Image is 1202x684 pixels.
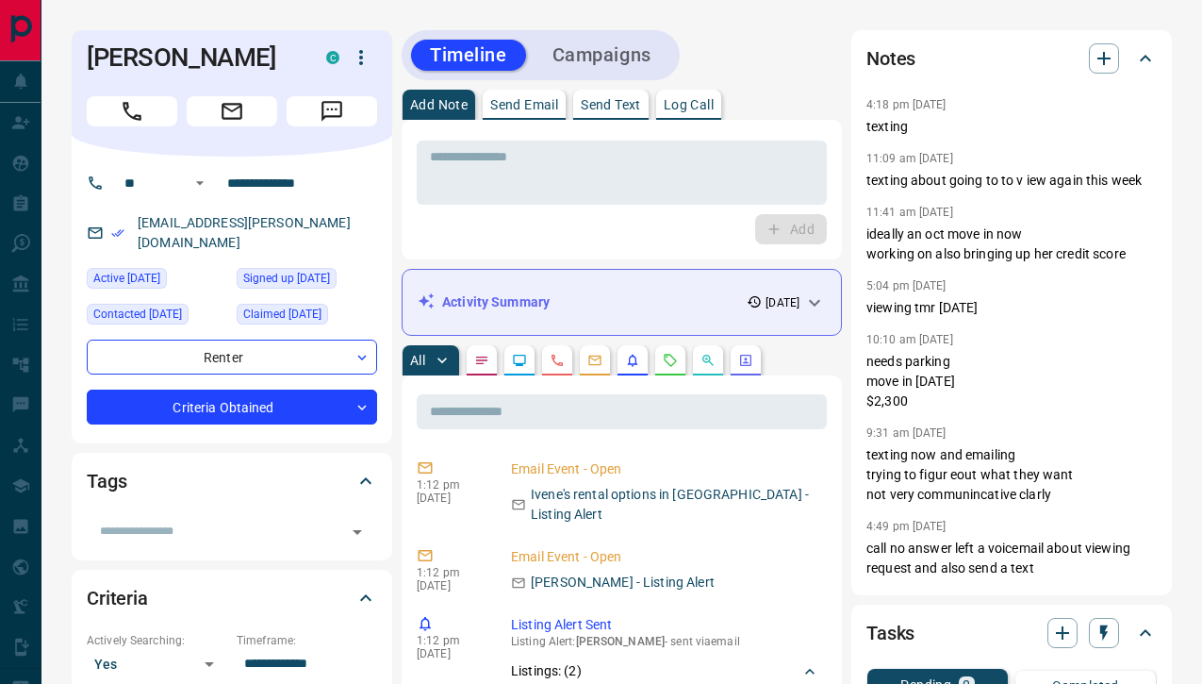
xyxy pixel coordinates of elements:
[866,152,953,165] p: 11:09 am [DATE]
[866,539,1157,578] p: call no answer left a voicemail about viewing request and also send a text
[866,36,1157,81] div: Notes
[866,98,947,111] p: 4:18 pm [DATE]
[237,632,377,649] p: Timeframe:
[738,353,753,368] svg: Agent Actions
[87,268,227,294] div: Sun Sep 07 2025
[87,96,177,126] span: Call
[417,478,483,492] p: 1:12 pm
[87,583,148,613] h2: Criteria
[93,269,160,288] span: Active [DATE]
[866,333,953,346] p: 10:10 am [DATE]
[866,206,953,219] p: 11:41 am [DATE]
[866,279,947,292] p: 5:04 pm [DATE]
[417,492,483,505] p: [DATE]
[243,269,330,288] span: Signed up [DATE]
[664,98,714,111] p: Log Call
[576,635,665,648] span: [PERSON_NAME]
[287,96,377,126] span: Message
[326,51,339,64] div: condos.ca
[663,353,678,368] svg: Requests
[410,98,468,111] p: Add Note
[87,632,227,649] p: Actively Searching:
[87,576,377,621] div: Criteria
[187,96,277,126] span: Email
[87,304,227,330] div: Mon Jun 30 2025
[866,225,1157,264] p: ideally an oct move in now working on also bringing up her credit score
[587,353,602,368] svg: Emails
[344,519,370,545] button: Open
[866,298,1157,318] p: viewing tmr [DATE]
[474,353,489,368] svg: Notes
[410,354,425,367] p: All
[87,649,227,679] div: Yes
[418,285,826,320] div: Activity Summary[DATE]
[550,353,565,368] svg: Calls
[866,618,914,648] h2: Tasks
[512,353,527,368] svg: Lead Browsing Activity
[511,635,819,648] p: Listing Alert : - sent via email
[93,305,182,324] span: Contacted [DATE]
[581,98,641,111] p: Send Text
[87,42,298,73] h1: [PERSON_NAME]
[189,172,211,194] button: Open
[237,304,377,330] div: Sun Jun 29 2025
[866,610,1157,656] div: Tasks
[87,340,377,375] div: Renter
[866,445,1157,505] p: texting now and emailing trying to figur eout what they want not very communincative clarly
[237,268,377,294] div: Sun Jun 29 2025
[700,353,716,368] svg: Opportunities
[87,459,377,504] div: Tags
[490,98,558,111] p: Send Email
[511,661,582,681] p: Listings: ( 2 )
[111,226,124,240] svg: Email Verified
[866,171,1157,191] p: texting about going to to v iew again this week
[511,615,819,635] p: Listing Alert Sent
[866,520,947,533] p: 4:49 pm [DATE]
[417,634,483,647] p: 1:12 pm
[417,579,483,592] p: [DATE]
[625,353,640,368] svg: Listing Alerts
[243,305,321,324] span: Claimed [DATE]
[511,547,819,567] p: Email Event - Open
[766,294,799,311] p: [DATE]
[417,566,483,579] p: 1:12 pm
[442,292,550,312] p: Activity Summary
[866,352,1157,411] p: needs parking move in [DATE] $2,300
[417,647,483,660] p: [DATE]
[138,215,351,250] a: [EMAIL_ADDRESS][PERSON_NAME][DOMAIN_NAME]
[87,466,126,496] h2: Tags
[866,426,947,440] p: 9:31 am [DATE]
[531,485,819,525] p: Ivene's rental options in [GEOGRAPHIC_DATA] - Listing Alert
[531,573,715,592] p: [PERSON_NAME] - Listing Alert
[866,117,1157,137] p: texting
[866,43,915,74] h2: Notes
[411,40,526,71] button: Timeline
[87,390,377,425] div: Criteria Obtained
[511,459,819,479] p: Email Event - Open
[534,40,670,71] button: Campaigns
